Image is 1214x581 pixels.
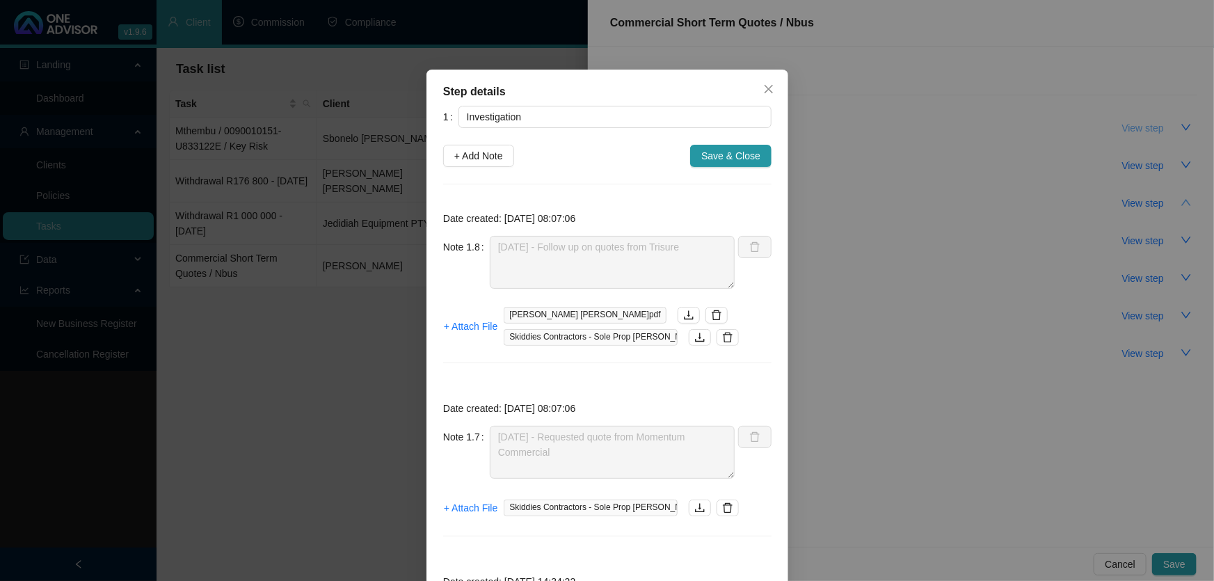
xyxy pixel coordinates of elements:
button: + Attach File [443,497,498,519]
textarea: [DATE] - Follow up on quotes from Trisure [489,236,734,289]
button: Save & Close [690,145,772,167]
span: Skiddies Contractors - Sole Prop [PERSON_NAME] Commercial _ Personal .msg [504,329,678,346]
textarea: [DATE] - Requested quote from Momentum Commercial [489,426,734,479]
span: + Add Note [454,148,503,164]
span: delete [722,332,733,343]
button: Close [758,78,780,100]
span: delete [722,502,733,514]
span: download [694,502,705,514]
p: Date created: [DATE] 08:07:06 [443,211,772,226]
label: 1 [443,106,458,128]
span: + Attach File [444,500,497,516]
span: download [694,332,705,343]
span: + Attach File [444,319,497,334]
button: + Attach File [443,315,498,337]
p: Date created: [DATE] 08:07:06 [443,401,772,416]
span: Save & Close [701,148,760,164]
span: [PERSON_NAME] [PERSON_NAME]pdf [504,307,666,324]
button: + Add Note [443,145,514,167]
div: Step details [443,83,772,100]
span: Skiddies Contractors - Sole Prop [PERSON_NAME] Commercial _ Personal .msg [504,500,678,516]
label: Note 1.7 [443,426,490,448]
label: Note 1.8 [443,236,490,258]
span: close [763,83,774,95]
span: download [682,310,694,321]
span: delete [710,310,721,321]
